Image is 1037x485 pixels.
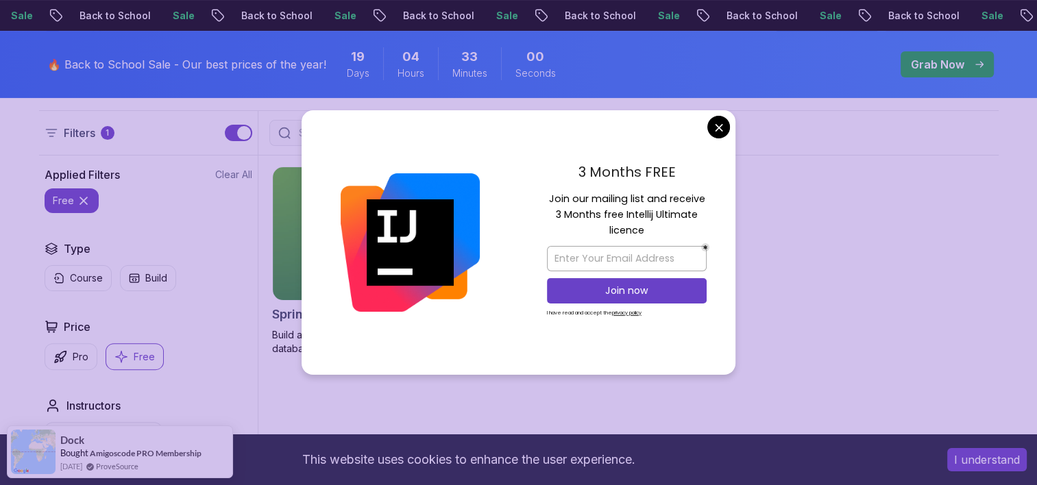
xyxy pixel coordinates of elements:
p: Build [145,271,167,285]
button: Clear All [215,168,252,182]
p: Build a CRUD API with Spring Boot and PostgreSQL database using Spring Data JPA and Spring AI [272,328,511,356]
span: 4 Hours [402,47,419,66]
p: Free [134,350,155,364]
span: 19 Days [351,47,365,66]
p: 1 [106,127,109,138]
h2: Type [64,240,90,257]
a: Amigoscode PRO Membership [90,448,202,458]
p: Sale [323,9,367,23]
button: Build [120,265,176,291]
span: Minutes [452,66,487,80]
img: provesource social proof notification image [11,430,56,474]
span: [DATE] [60,460,82,472]
button: Course [45,265,112,291]
p: Filters [64,125,95,141]
p: Sale [808,9,852,23]
span: Dock [60,434,84,446]
span: Days [347,66,369,80]
button: Pro [45,343,97,370]
button: Accept cookies [947,448,1027,471]
h2: Price [64,319,90,335]
p: Back to School [230,9,323,23]
p: Back to School [877,9,970,23]
button: free [45,188,99,213]
p: Back to School [391,9,485,23]
span: Seconds [515,66,556,80]
p: Sale [646,9,690,23]
p: Grab Now [911,56,964,73]
a: ProveSource [96,460,138,472]
span: Bought [60,447,88,458]
p: Sale [970,9,1014,23]
p: Sale [485,9,528,23]
h2: Applied Filters [45,166,120,183]
span: 33 Minutes [461,47,478,66]
p: Back to School [553,9,646,23]
div: This website uses cookies to enhance the user experience. [10,445,927,475]
button: Free [106,343,164,370]
button: instructor img[PERSON_NAME] [45,422,162,452]
a: Spring Boot for Beginners card1.67hNEWSpring Boot for BeginnersBuild a CRUD API with Spring Boot ... [272,166,511,356]
p: Pro [73,350,88,364]
input: Search Java, React, Spring boot ... [296,126,589,140]
p: Back to School [68,9,161,23]
h2: Spring Boot for Beginners [272,305,429,324]
p: Course [70,271,103,285]
p: free [53,194,74,208]
p: Sale [161,9,205,23]
h2: Instructors [66,397,121,414]
span: 0 Seconds [526,47,544,66]
p: Back to School [715,9,808,23]
img: Spring Boot for Beginners card [273,167,510,300]
span: Hours [398,66,424,80]
p: 🔥 Back to School Sale - Our best prices of the year! [47,56,326,73]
